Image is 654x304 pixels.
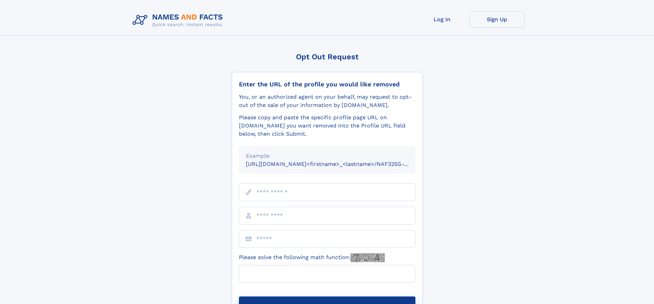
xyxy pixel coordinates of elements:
[232,52,423,61] div: Opt Out Request
[415,11,470,28] a: Log In
[239,253,385,262] label: Please solve the following math function:
[470,11,525,28] a: Sign Up
[130,11,229,29] img: Logo Names and Facts
[239,113,415,138] div: Please copy and paste the specific profile page URL on [DOMAIN_NAME] you want removed into the Pr...
[246,152,409,160] div: Example:
[246,161,428,167] small: [URL][DOMAIN_NAME]<firstname>_<lastname>/NAF325G-xxxxxxxx
[239,93,415,109] div: You, or an authorized agent on your behalf, may request to opt-out of the sale of your informatio...
[239,81,415,88] div: Enter the URL of the profile you would like removed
